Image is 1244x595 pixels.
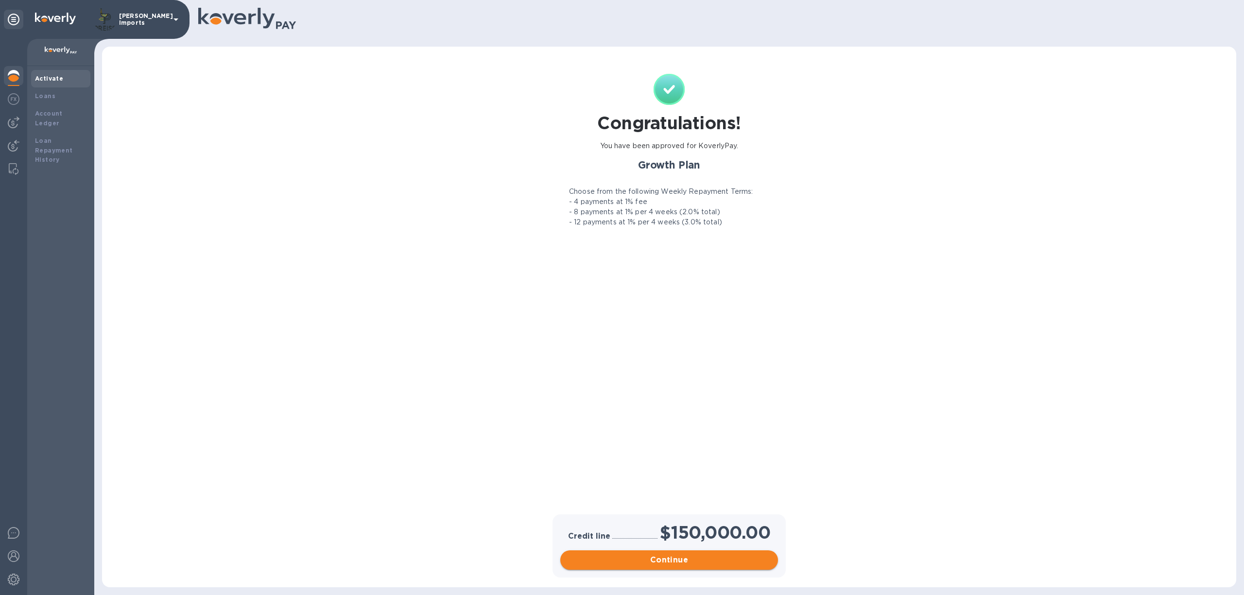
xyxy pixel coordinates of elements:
[659,522,770,543] h1: $150,000.00
[569,217,722,227] p: - 12 payments at 1% per 4 weeks (3.0% total)
[35,92,55,100] b: Loans
[554,159,784,171] h2: Growth Plan
[8,93,19,105] img: Foreign exchange
[597,113,741,133] h1: Congratulations!
[119,13,168,26] p: [PERSON_NAME] Imports
[4,10,23,29] div: Unpin categories
[568,554,770,566] span: Continue
[35,13,76,24] img: Logo
[569,207,720,217] p: - 8 payments at 1% per 4 weeks (2.0% total)
[35,137,73,164] b: Loan Repayment History
[35,75,63,82] b: Activate
[560,550,778,570] button: Continue
[568,532,610,541] h3: Credit line
[35,110,63,127] b: Account Ledger
[569,197,647,207] p: - 4 payments at 1% fee
[569,187,753,197] p: Choose from the following Weekly Repayment Terms:
[600,141,739,151] p: You have been approved for KoverlyPay.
